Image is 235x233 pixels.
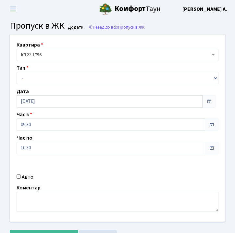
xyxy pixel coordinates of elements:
div: × [221,9,228,15]
label: Час з [17,111,32,118]
span: Пропуск в ЖК [10,19,65,32]
label: Коментар [17,184,41,192]
small: Додати . [67,25,85,30]
span: <b>КТ2</b>&nbsp;&nbsp;&nbsp;2-1756 [17,49,218,61]
b: КТ2 [21,52,29,58]
label: Тип [17,64,29,72]
label: Квартира [17,41,43,49]
a: Голосувати [130,33,222,41]
img: logo.png [99,3,112,16]
label: Авто [22,173,33,181]
b: [PERSON_NAME] А. [182,6,227,13]
a: Назад до всіхПропуск в ЖК [88,24,145,30]
label: Час по [17,134,32,142]
span: <b>КТ2</b>&nbsp;&nbsp;&nbsp;2-1756 [21,52,210,58]
span: Таун [115,4,161,15]
b: Комфорт [115,4,146,14]
button: Переключити навігацію [5,4,21,14]
div: Опитування щодо паркування в ЖК «Комфорт Таун» [123,8,228,45]
label: Дата [17,88,29,95]
a: [PERSON_NAME] А. [182,5,227,13]
span: Пропуск в ЖК [118,24,145,30]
